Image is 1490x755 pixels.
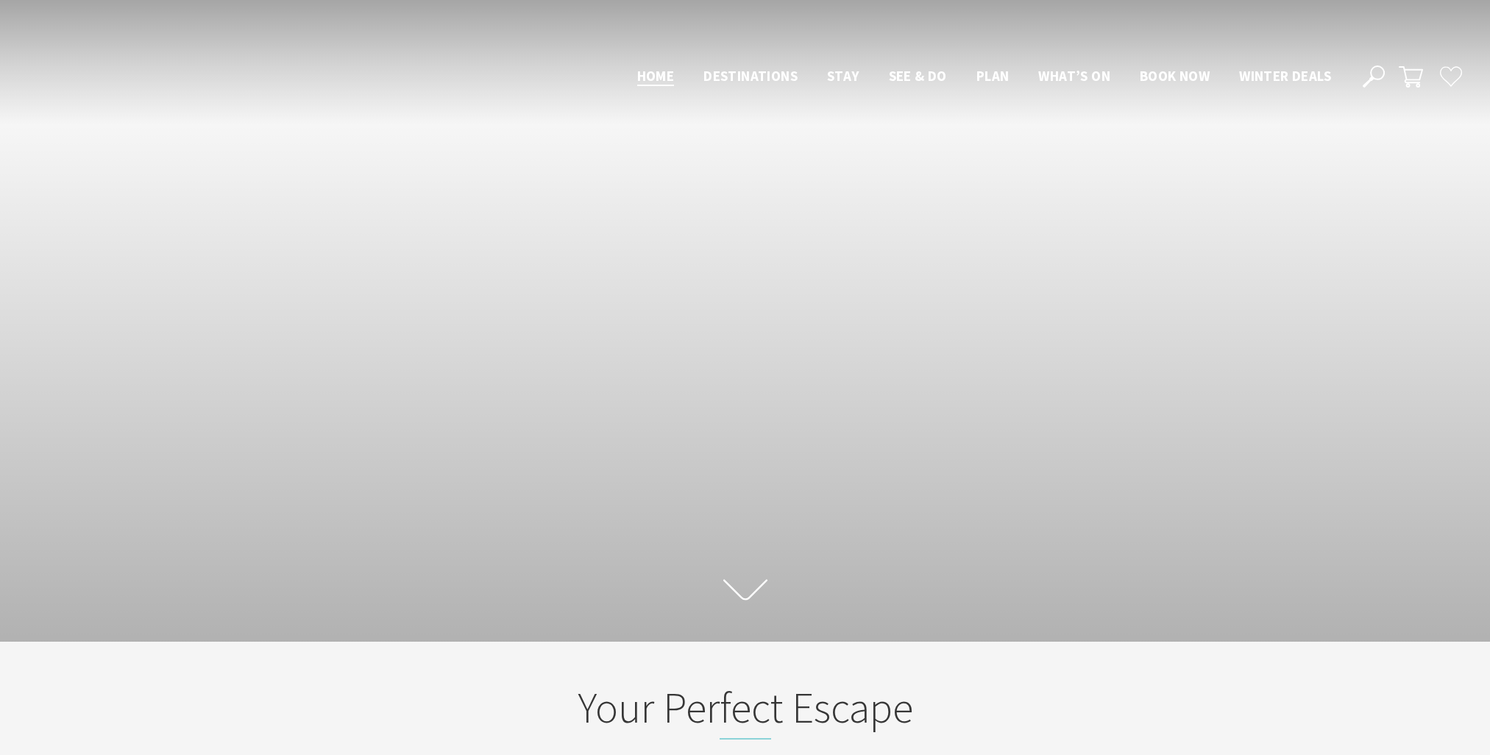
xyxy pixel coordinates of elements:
span: What’s On [1038,67,1110,85]
span: Book now [1140,67,1210,85]
nav: Main Menu [622,65,1346,89]
span: Stay [827,67,859,85]
h2: Your Perfect Escape [457,682,1034,740]
span: Home [637,67,675,85]
span: Destinations [703,67,798,85]
span: Winter Deals [1239,67,1331,85]
span: Plan [976,67,1010,85]
span: See & Do [889,67,947,85]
